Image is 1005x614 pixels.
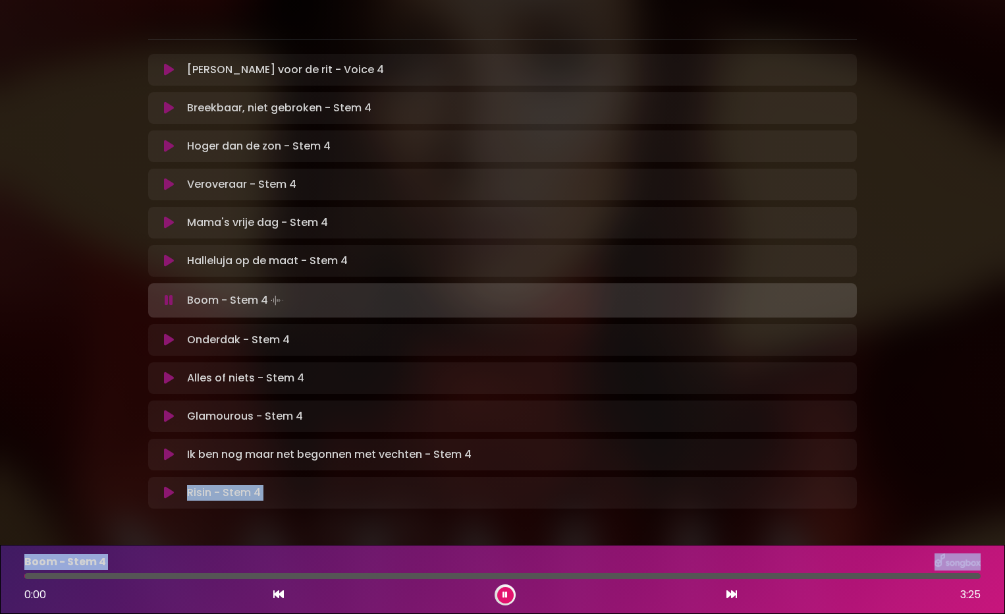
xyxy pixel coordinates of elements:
font: Halleluja op de maat - Stem 4 [187,253,348,269]
font: Alles of niets - Stem 4 [187,370,304,386]
font: Ik ben nog maar net begonnen met vechten - Stem 4 [187,447,472,462]
font: Hoger dan de zon - Stem 4 [187,138,331,154]
font: Veroveraar - Stem 4 [187,177,296,192]
font: Risin - Stem 4 [187,485,261,501]
font: Onderdak - Stem 4 [187,332,290,348]
font: Boom - Stem 4 [187,293,268,308]
font: Glamourous - Stem 4 [187,408,303,424]
font: [PERSON_NAME] voor de rit - Voice 4 [187,62,384,78]
img: songbox-logo-white.png [935,553,981,571]
font: Breekbaar, niet gebroken - Stem 4 [187,100,371,116]
font: Mama's vrije dag - Stem 4 [187,215,328,231]
img: waveform4.gif [268,291,286,310]
p: Boom - Stem 4 [24,554,106,570]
